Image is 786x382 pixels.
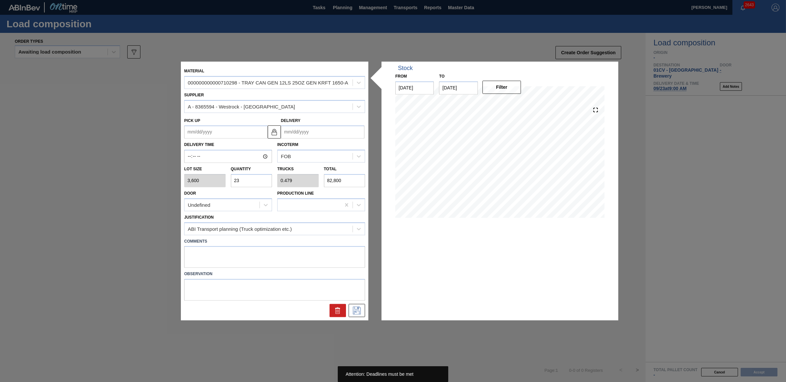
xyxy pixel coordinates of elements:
label: Quantity [231,167,251,172]
label: Supplier [184,93,204,97]
div: Stock [398,65,413,72]
span: Attention: Deadlines must be met [346,371,413,377]
label: From [395,74,407,79]
label: Total [324,167,337,172]
div: A - 8365594 - Westrock - [GEOGRAPHIC_DATA] [188,104,295,109]
input: mm/dd/yyyy [395,81,434,94]
div: FOB [281,154,291,159]
div: 000000000000710298 - TRAY CAN GEN 12LS 25OZ GEN KRFT 1650-A [188,80,348,85]
input: mm/dd/yyyy [439,81,478,94]
input: mm/dd/yyyy [184,126,268,139]
label: Production Line [277,191,314,196]
label: Incoterm [277,143,298,147]
label: Delivery Time [184,140,272,150]
img: locked [270,128,278,136]
label: Material [184,69,204,73]
label: Justification [184,215,214,220]
label: Comments [184,237,365,246]
div: Undefined [188,202,210,208]
label: Lot size [184,165,226,174]
div: Delete Suggestion [330,304,346,317]
label: Pick up [184,118,200,123]
label: Door [184,191,196,196]
label: Trucks [277,167,294,172]
button: locked [268,125,281,138]
label: Observation [184,270,365,279]
div: ABI Transport planning (Truck optimization etc.) [188,226,292,231]
input: mm/dd/yyyy [281,126,364,139]
div: Save Suggestion [349,304,365,317]
button: Filter [482,81,521,94]
label: to [439,74,444,79]
label: Delivery [281,118,301,123]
